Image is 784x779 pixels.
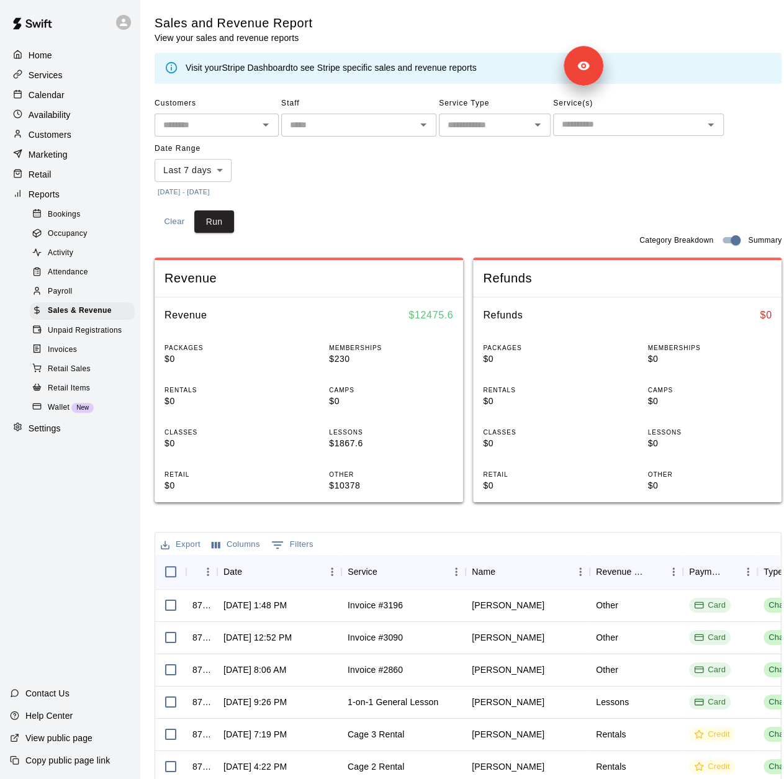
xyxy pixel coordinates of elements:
[164,479,289,492] p: $0
[596,664,618,676] div: Other
[483,428,607,437] p: CLASSES
[48,228,88,240] span: Occupancy
[223,631,292,644] div: Oct 15, 2025, 12:52 PM
[647,470,772,479] p: OTHER
[48,305,112,317] span: Sales & Revenue
[472,631,544,644] div: Jodi Himmelberg
[48,286,72,298] span: Payroll
[48,382,90,395] span: Retail Items
[199,562,217,581] button: Menu
[30,321,140,340] a: Unpaid Registrations
[30,302,135,320] div: Sales & Revenue
[164,395,289,408] p: $0
[348,554,377,589] div: Service
[29,148,68,161] p: Marketing
[29,128,71,141] p: Customers
[647,385,772,395] p: CAMPS
[348,696,438,708] div: 1-on-1 General Lesson
[10,419,130,438] a: Settings
[694,729,730,741] div: Credit
[647,479,772,492] p: $0
[222,63,291,73] a: Stripe Dashboard
[348,631,403,644] div: Invoice #3090
[192,599,211,611] div: 876376
[748,235,782,247] span: Summary
[694,696,726,708] div: Card
[329,343,453,353] p: MEMBERSHIPS
[29,89,65,101] p: Calendar
[164,428,289,437] p: CLASSES
[30,206,135,223] div: Bookings
[408,307,453,323] h6: $ 12475.6
[10,145,130,164] a: Marketing
[281,94,436,114] span: Staff
[164,343,289,353] p: PACKAGES
[192,696,211,708] div: 875251
[466,554,590,589] div: Name
[760,307,772,323] h6: $ 0
[30,361,135,378] div: Retail Sales
[596,728,626,741] div: Rentals
[647,437,772,450] p: $0
[10,46,130,65] div: Home
[495,563,513,580] button: Sort
[483,479,607,492] p: $0
[30,380,135,397] div: Retail Items
[48,344,77,356] span: Invoices
[223,696,287,708] div: Oct 14, 2025, 9:26 PM
[186,554,217,589] div: InvoiceId
[209,535,263,554] button: Select columns
[694,632,726,644] div: Card
[164,353,289,366] p: $0
[155,139,232,159] span: Date Range
[590,554,683,589] div: Revenue Category
[155,94,279,114] span: Customers
[155,210,194,233] button: Clear
[10,185,130,204] div: Reports
[155,32,313,44] p: View your sales and revenue reports
[483,343,607,353] p: PACKAGES
[30,225,135,243] div: Occupancy
[10,106,130,124] div: Availability
[30,398,140,417] a: WalletNew
[30,379,140,398] a: Retail Items
[483,385,607,395] p: RENTALS
[30,264,135,281] div: Attendance
[721,563,739,580] button: Sort
[48,402,70,414] span: Wallet
[242,563,259,580] button: Sort
[186,61,477,75] div: Visit your to see Stripe specific sales and revenue reports
[155,184,213,200] button: [DATE] - [DATE]
[29,49,52,61] p: Home
[192,631,211,644] div: 876267
[223,760,287,773] div: Oct 14, 2025, 4:22 PM
[223,554,242,589] div: Date
[472,554,495,589] div: Name
[30,340,140,359] a: Invoices
[30,263,140,282] a: Attendance
[683,554,757,589] div: Payment Method
[10,66,130,84] a: Services
[48,209,81,221] span: Bookings
[48,363,91,376] span: Retail Sales
[217,554,341,589] div: Date
[647,563,664,580] button: Sort
[694,761,730,773] div: Credit
[164,385,289,395] p: RENTALS
[483,353,607,366] p: $0
[348,599,403,611] div: Invoice #3196
[329,353,453,366] p: $230
[483,437,607,450] p: $0
[223,599,287,611] div: Oct 15, 2025, 1:48 PM
[329,479,453,492] p: $10378
[257,116,274,133] button: Open
[348,728,404,741] div: Cage 3 Rental
[329,395,453,408] p: $0
[596,554,647,589] div: Revenue Category
[472,728,544,741] div: Jason Windsor
[71,404,94,411] span: New
[529,116,546,133] button: Open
